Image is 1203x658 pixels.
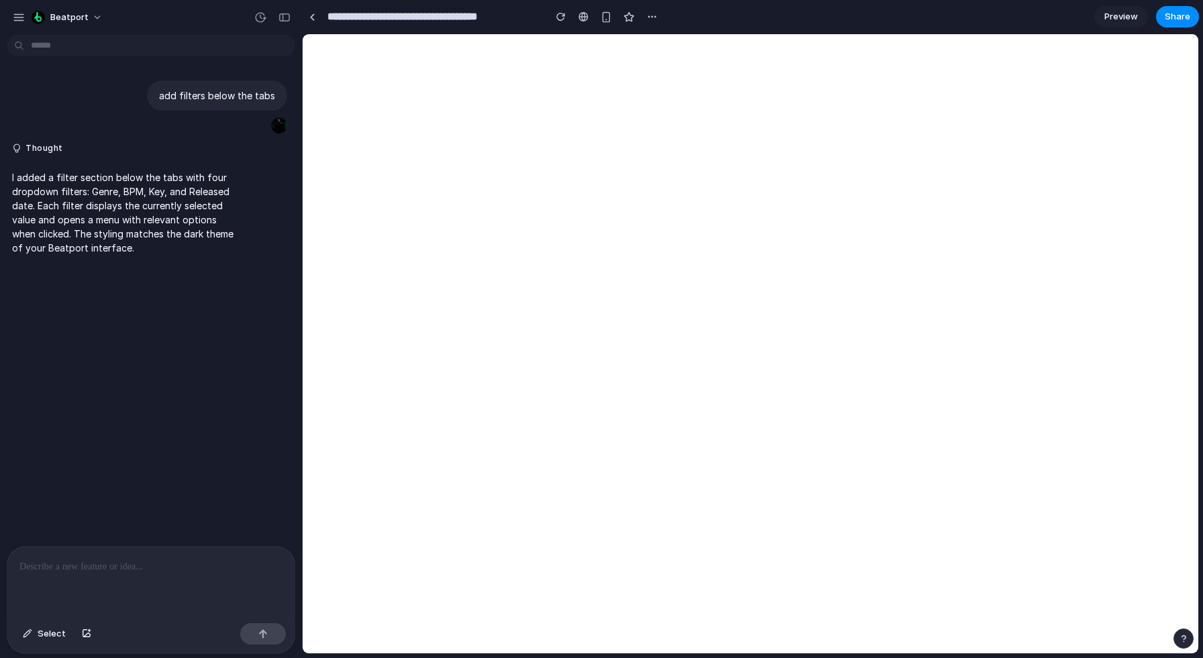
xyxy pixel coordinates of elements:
[1094,6,1148,28] a: Preview
[1156,6,1199,28] button: Share
[38,627,66,641] span: Select
[16,623,72,645] button: Select
[26,7,109,28] button: Beatport
[159,89,275,103] p: add filters below the tabs
[12,170,236,255] p: I added a filter section below the tabs with four dropdown filters: Genre, BPM, Key, and Released...
[50,11,89,24] span: Beatport
[1104,10,1138,23] span: Preview
[1165,10,1190,23] span: Share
